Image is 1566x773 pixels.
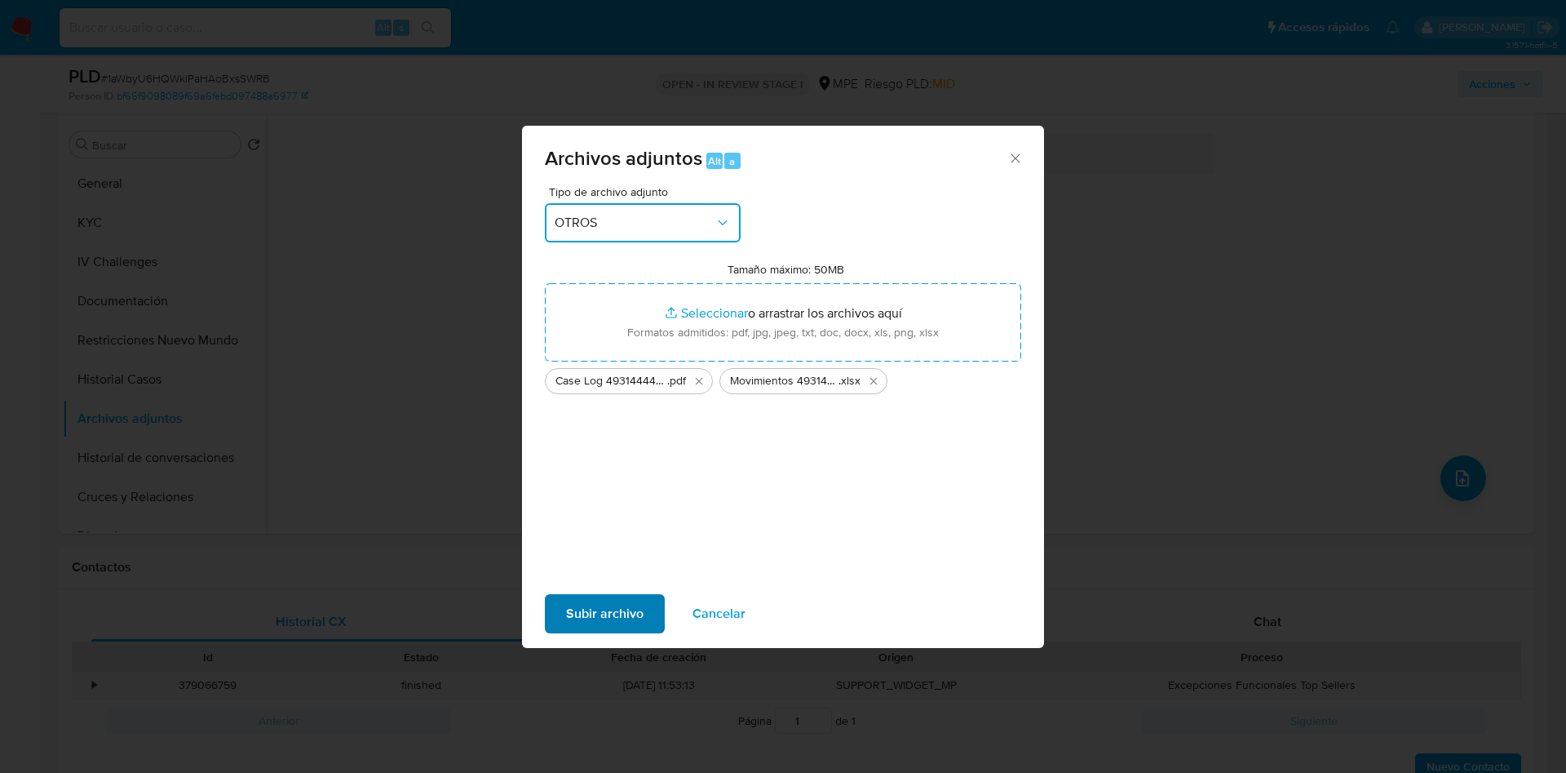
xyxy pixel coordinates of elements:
span: .xlsx [838,373,860,389]
span: Archivos adjuntos [545,144,702,172]
span: Case Log 493144442 - 01_09_2025 [555,373,667,389]
span: OTROS [555,215,714,231]
button: Subir archivo [545,594,665,633]
span: Cancelar [692,596,745,632]
ul: Archivos seleccionados [545,362,1021,394]
button: Eliminar Case Log 493144442 - 01_09_2025.pdf [689,371,709,391]
span: Tipo de archivo adjunto [549,186,745,198]
span: a [729,153,735,169]
button: Cerrar [1007,150,1022,165]
button: Eliminar Movimientos 493144442 - 01_09_2025.xlsx [864,371,883,391]
button: OTROS [545,203,741,242]
label: Tamaño máximo: 50MB [728,262,844,277]
span: Alt [708,153,721,169]
span: .pdf [667,373,686,389]
span: Subir archivo [566,596,644,632]
span: Movimientos 493144442 - 01_09_2025 [730,373,838,389]
button: Cancelar [671,594,767,633]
